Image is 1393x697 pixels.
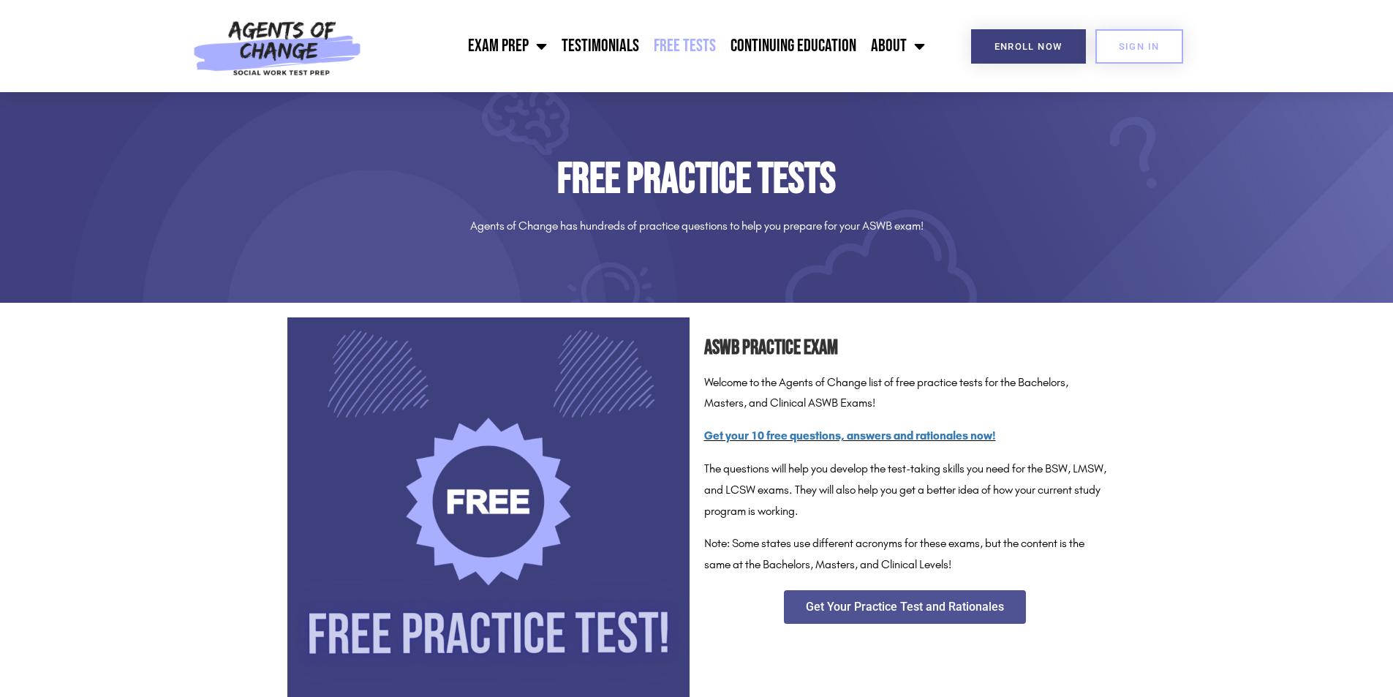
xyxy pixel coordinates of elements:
span: SIGN IN [1119,42,1160,51]
nav: Menu [369,28,932,64]
a: Free Tests [646,28,723,64]
a: Enroll Now [971,29,1086,64]
span: Get Your Practice Test and Rationales [806,601,1004,613]
h1: Free Practice Tests [287,158,1106,201]
a: Testimonials [554,28,646,64]
p: Welcome to the Agents of Change list of free practice tests for the Bachelors, Masters, and Clini... [704,372,1106,415]
a: Exam Prep [461,28,554,64]
h2: ASWB Practice Exam [704,332,1106,365]
a: Get Your Practice Test and Rationales [784,590,1026,624]
p: Note: Some states use different acronyms for these exams, but the content is the same at the Bach... [704,533,1106,576]
p: The questions will help you develop the test-taking skills you need for the BSW, LMSW, and LCSW e... [704,459,1106,521]
p: Agents of Change has hundreds of practice questions to help you prepare for your ASWB exam! [287,216,1106,237]
span: Enroll Now [994,42,1062,51]
a: Get your 10 free questions, answers and rationales now! [704,429,996,442]
a: Continuing Education [723,28,864,64]
a: SIGN IN [1095,29,1183,64]
a: About [864,28,932,64]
